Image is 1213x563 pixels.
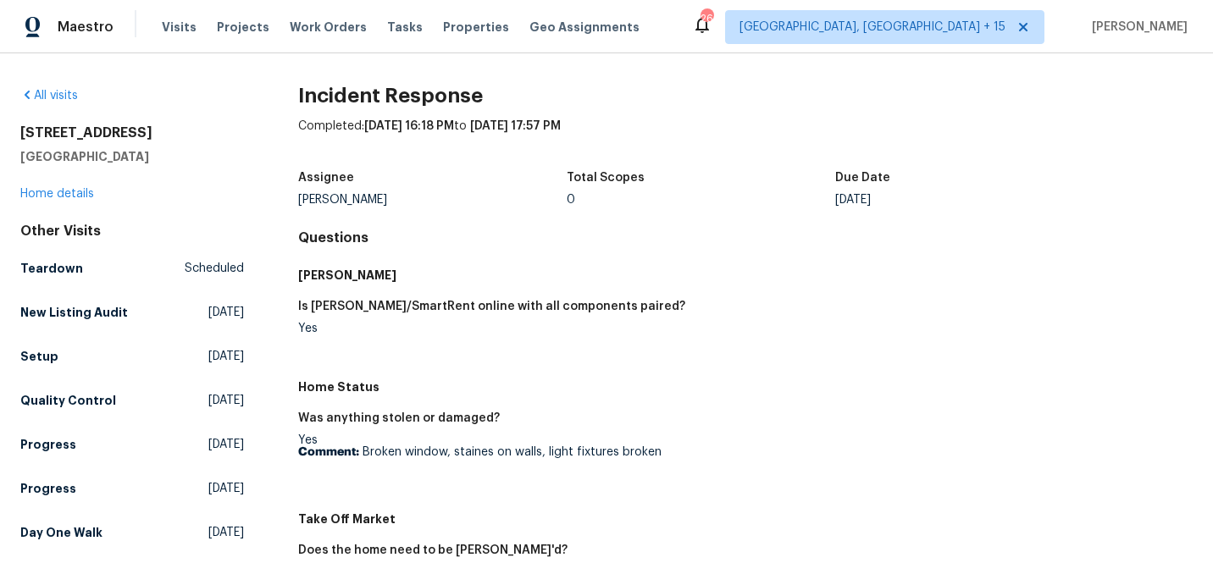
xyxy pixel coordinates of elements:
[298,446,359,458] b: Comment:
[20,429,244,460] a: Progress[DATE]
[20,348,58,365] h5: Setup
[208,348,244,365] span: [DATE]
[387,21,423,33] span: Tasks
[20,148,244,165] h5: [GEOGRAPHIC_DATA]
[290,19,367,36] span: Work Orders
[298,301,685,312] h5: Is [PERSON_NAME]/SmartRent online with all components paired?
[208,304,244,321] span: [DATE]
[20,385,244,416] a: Quality Control[DATE]
[298,267,1193,284] h5: [PERSON_NAME]
[529,19,640,36] span: Geo Assignments
[208,480,244,497] span: [DATE]
[20,223,244,240] div: Other Visits
[208,436,244,453] span: [DATE]
[20,304,128,321] h5: New Listing Audit
[298,511,1193,527] h5: Take Off Market
[20,188,94,200] a: Home details
[208,392,244,409] span: [DATE]
[20,480,76,497] h5: Progress
[298,118,1193,162] div: Completed: to
[20,473,244,504] a: Progress[DATE]
[20,517,244,548] a: Day One Walk[DATE]
[739,19,1005,36] span: [GEOGRAPHIC_DATA], [GEOGRAPHIC_DATA] + 15
[20,392,116,409] h5: Quality Control
[567,172,645,184] h5: Total Scopes
[298,446,732,458] p: Broken window, staines on walls, light fixtures broken
[567,194,835,206] div: 0
[20,124,244,141] h2: [STREET_ADDRESS]
[20,260,83,277] h5: Teardown
[20,524,102,541] h5: Day One Walk
[208,524,244,541] span: [DATE]
[298,229,1193,246] h4: Questions
[701,10,712,27] div: 269
[20,436,76,453] h5: Progress
[298,412,500,424] h5: Was anything stolen or damaged?
[835,172,890,184] h5: Due Date
[443,19,509,36] span: Properties
[20,253,244,284] a: TeardownScheduled
[20,341,244,372] a: Setup[DATE]
[298,434,732,458] div: Yes
[364,120,454,132] span: [DATE] 16:18 PM
[298,544,568,556] h5: Does the home need to be [PERSON_NAME]'d?
[835,194,1104,206] div: [DATE]
[1085,19,1188,36] span: [PERSON_NAME]
[20,90,78,102] a: All visits
[162,19,197,36] span: Visits
[470,120,561,132] span: [DATE] 17:57 PM
[298,87,1193,104] h2: Incident Response
[298,194,567,206] div: [PERSON_NAME]
[217,19,269,36] span: Projects
[20,297,244,328] a: New Listing Audit[DATE]
[58,19,114,36] span: Maestro
[185,260,244,277] span: Scheduled
[298,323,732,334] div: Yes
[298,378,1193,395] h5: Home Status
[298,172,354,184] h5: Assignee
